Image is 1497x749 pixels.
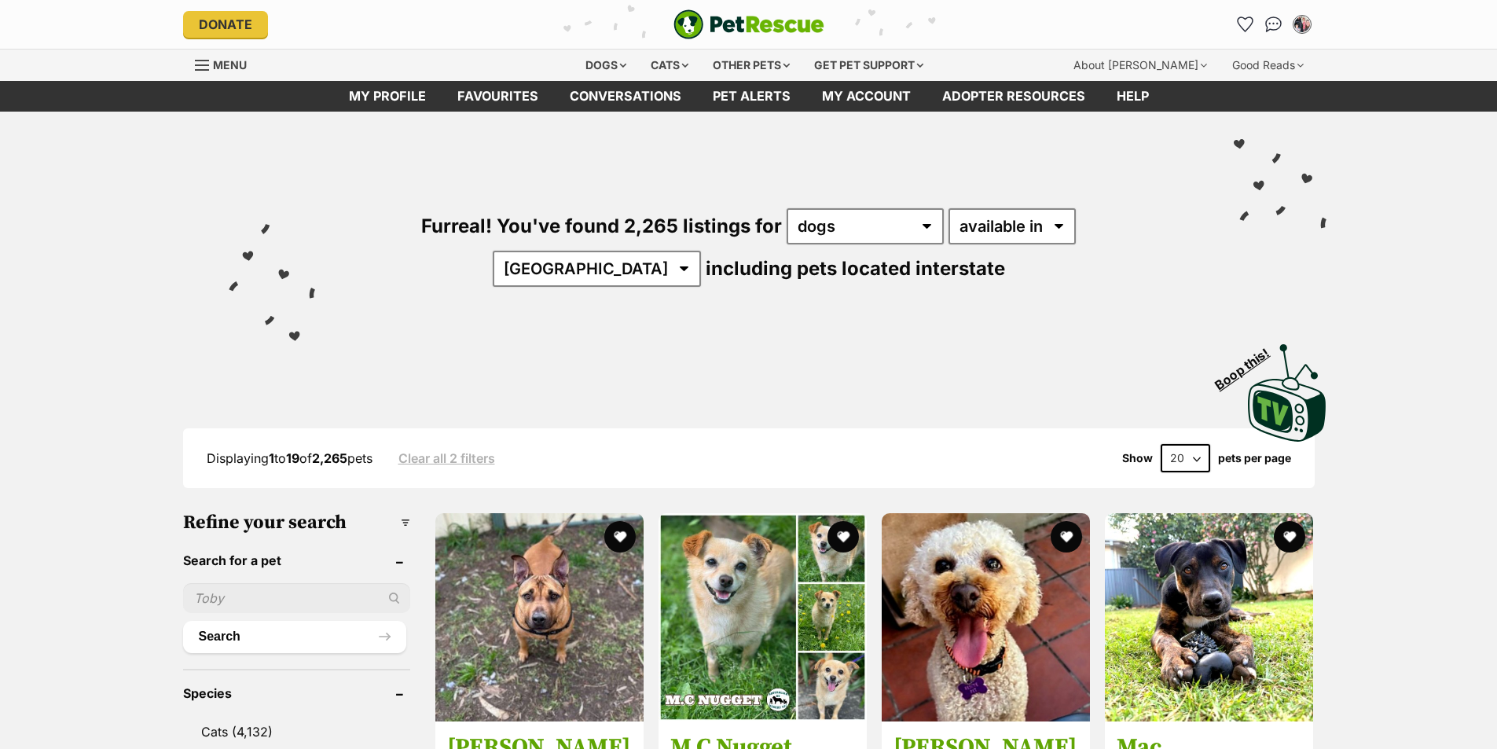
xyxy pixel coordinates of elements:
button: favourite [827,521,859,553]
header: Search for a pet [183,553,410,567]
a: Favourites [442,81,554,112]
a: Favourites [1233,12,1258,37]
div: Good Reads [1221,50,1315,81]
a: Conversations [1261,12,1286,37]
button: Search [183,621,406,652]
div: About [PERSON_NAME] [1062,50,1218,81]
button: favourite [604,521,636,553]
a: My profile [333,81,442,112]
ul: Account quick links [1233,12,1315,37]
a: Boop this! [1248,330,1326,445]
a: Pet alerts [697,81,806,112]
img: Ollie - Poodle (Toy) Dog [882,513,1090,721]
button: favourite [1051,521,1082,553]
div: Cats [640,50,699,81]
a: Menu [195,50,258,78]
div: Get pet support [803,50,934,81]
span: including pets located interstate [706,257,1005,280]
img: Julia Fazakerley profile pic [1294,17,1310,32]
span: Show [1122,452,1153,464]
h3: Refine your search [183,512,410,534]
strong: 1 [269,450,274,466]
label: pets per page [1218,452,1291,464]
header: Species [183,686,410,700]
button: My account [1290,12,1315,37]
span: Menu [213,58,247,72]
a: Cats (4,132) [183,715,410,748]
a: Adopter resources [926,81,1101,112]
a: Donate [183,11,268,38]
a: conversations [554,81,697,112]
a: Clear all 2 filters [398,451,495,465]
a: Help [1101,81,1165,112]
img: logo-e224e6f780fb5917bec1dbf3a21bbac754714ae5b6737aabdf751b685950b380.svg [673,9,824,39]
img: PetRescue TV logo [1248,344,1326,442]
span: Furreal! You've found 2,265 listings for [421,215,782,237]
a: PetRescue [673,9,824,39]
div: Dogs [574,50,637,81]
input: Toby [183,583,410,613]
div: Other pets [702,50,801,81]
strong: 19 [286,450,299,466]
img: Mac - Bull Terrier Dog [1105,513,1313,721]
strong: 2,265 [312,450,347,466]
a: My account [806,81,926,112]
span: Boop this! [1212,336,1284,392]
img: chat-41dd97257d64d25036548639549fe6c8038ab92f7586957e7f3b1b290dea8141.svg [1265,17,1282,32]
span: Displaying to of pets [207,450,372,466]
img: M C Nugget - Pomeranian Dog [659,513,867,721]
img: Mahana - English Staffy Dog [435,513,644,721]
button: favourite [1274,521,1305,553]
